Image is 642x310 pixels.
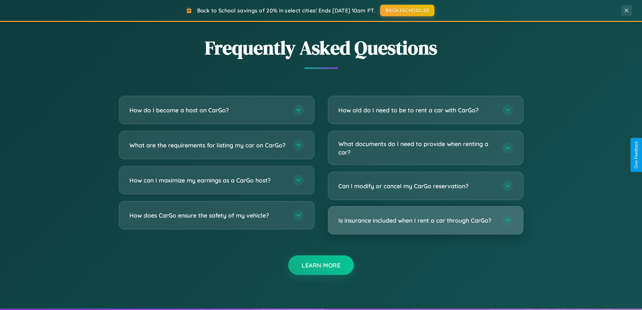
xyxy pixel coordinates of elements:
[288,255,354,275] button: Learn More
[197,7,375,14] span: Back to School savings of 20% in select cities! Ends [DATE] 10am PT.
[338,140,495,156] h3: What documents do I need to provide when renting a car?
[129,176,286,185] h3: How can I maximize my earnings as a CarGo host?
[129,211,286,220] h3: How does CarGo ensure the safety of my vehicle?
[634,141,639,169] div: Give Feedback
[129,141,286,149] h3: What are the requirements for listing my car on CarGo?
[129,106,286,114] h3: How do I become a host on CarGo?
[380,5,434,16] button: BACK2SCHOOL20
[119,35,523,61] h2: Frequently Asked Questions
[338,106,495,114] h3: How old do I need to be to rent a car with CarGo?
[338,182,495,190] h3: Can I modify or cancel my CarGo reservation?
[338,216,495,225] h3: Is insurance included when I rent a car through CarGo?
